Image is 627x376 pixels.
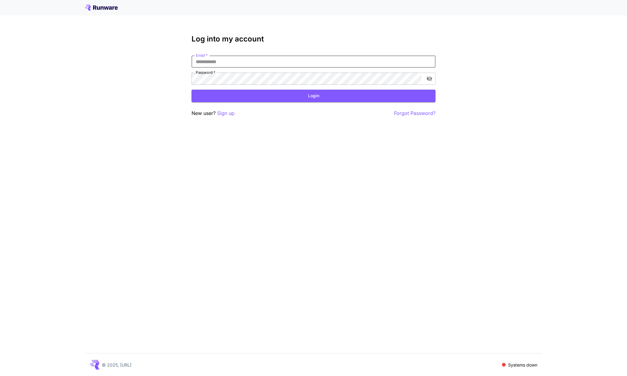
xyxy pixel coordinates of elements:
p: © 2025, [URL] [102,362,131,368]
button: Sign up [217,109,235,117]
button: toggle password visibility [424,73,435,84]
p: New user? [192,109,235,117]
label: Email [196,53,208,58]
h3: Log into my account [192,35,435,43]
button: Forgot Password? [394,109,435,117]
button: Login [192,90,435,102]
p: Systems down [508,362,537,368]
label: Password [196,70,215,75]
